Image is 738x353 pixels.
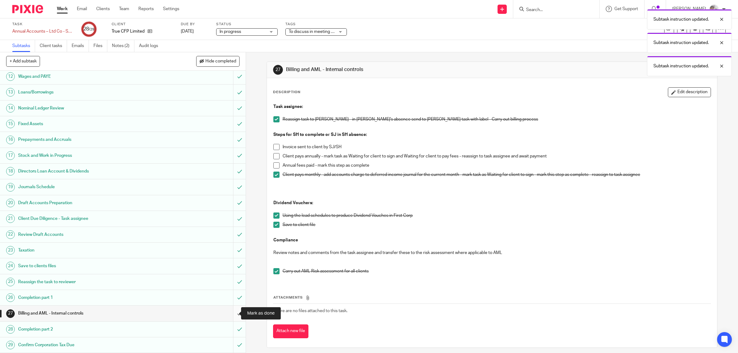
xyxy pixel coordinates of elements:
[283,116,711,122] p: Reassign task to [PERSON_NAME] - in [PERSON_NAME]'s absence send to [PERSON_NAME] task with label...
[18,277,157,287] h1: Reassign the task to reviewer
[6,120,15,128] div: 15
[283,222,711,228] p: Save to client file
[18,340,157,350] h1: Confirm Corporation Tax Due
[83,26,94,33] div: 28
[286,66,505,73] h1: Billing and AML - Internal controls
[6,72,15,81] div: 12
[6,151,15,160] div: 17
[72,40,89,52] a: Emails
[6,325,15,334] div: 28
[112,28,145,34] p: True CFP Limited
[283,162,711,169] p: Annual fees paid - mark this step as complete
[18,309,157,318] h1: Billing and AML - Internal controls
[12,40,35,52] a: Subtasks
[6,309,15,318] div: 27
[112,22,173,27] label: Client
[205,59,236,64] span: Hide completed
[12,22,74,27] label: Task
[6,167,15,176] div: 18
[653,40,709,46] p: Subtask instruction updated.
[18,104,157,113] h1: Nominal Ledger Review
[6,262,15,270] div: 24
[273,296,303,299] span: Attachments
[6,88,15,97] div: 13
[273,90,300,95] p: Description
[18,167,157,176] h1: Directors Loan Account & Dividends
[18,88,157,97] h1: Loans/Borrowings
[89,28,94,31] small: /29
[216,22,278,27] label: Status
[181,22,208,27] label: Due by
[57,6,68,12] a: Work
[18,135,157,144] h1: Prepayments and Accruals
[12,5,43,13] img: Pixie
[93,40,107,52] a: Files
[163,6,179,12] a: Settings
[6,341,15,349] div: 29
[18,198,157,208] h1: Draft Accounts Preparation
[138,6,154,12] a: Reports
[181,29,194,34] span: [DATE]
[6,214,15,223] div: 21
[18,182,157,192] h1: Journals Schedule
[6,293,15,302] div: 26
[283,268,711,274] p: Carry out AML Risk assessment for all clients
[283,172,711,178] p: Client pays monthly - add accounts charge to deferred income journal for the current month - mark...
[273,65,283,75] div: 27
[273,238,298,242] strong: Compliance
[77,6,87,12] a: Email
[668,87,711,97] button: Edit description
[6,136,15,144] div: 16
[273,133,367,137] strong: Steps for SH to complete or SJ in SH absence:
[220,30,241,34] span: In progress
[119,6,129,12] a: Team
[139,40,163,52] a: Audit logs
[6,230,15,239] div: 22
[6,183,15,192] div: 19
[273,105,303,109] strong: Task assignee:
[18,261,157,271] h1: Save to clients files
[6,199,15,207] div: 20
[18,214,157,223] h1: Client Due Diligence - Task assignee
[283,212,711,219] p: Using the lead schedules to produce Dividend Vouches in First Corp
[6,56,40,66] button: + Add subtask
[40,40,67,52] a: Client tasks
[18,151,157,160] h1: Stock and Work in Progress
[709,4,719,14] img: me.jpg
[6,104,15,113] div: 14
[6,278,15,286] div: 25
[273,201,313,205] strong: Dividend Vouchers:
[18,246,157,255] h1: Taxation
[196,56,240,66] button: Hide completed
[12,28,74,34] div: Annual Accounts – Ltd Co - Software
[273,309,347,313] span: There are no files attached to this task.
[18,72,157,81] h1: Wages and PAYE
[273,324,308,338] button: Attach new file
[18,119,157,129] h1: Fixed Assets
[653,63,709,69] p: Subtask instruction updated.
[283,153,711,159] p: Client pays annually - mark task as Waiting for client to sign and Waiting for client to pay fees...
[18,230,157,239] h1: Review Draft Accounts
[6,246,15,255] div: 23
[653,16,709,22] p: Subtask instruction updated.
[289,30,345,34] span: To discuss in meeting with SJ
[18,325,157,334] h1: Completion part 2
[96,6,110,12] a: Clients
[273,250,711,256] p: Review notes and comments from the task assignee and transfer these to the risk assessment where ...
[283,144,711,150] p: Invoice sent to client by SJ/SH
[112,40,134,52] a: Notes (2)
[285,22,347,27] label: Tags
[18,293,157,302] h1: Completion part 1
